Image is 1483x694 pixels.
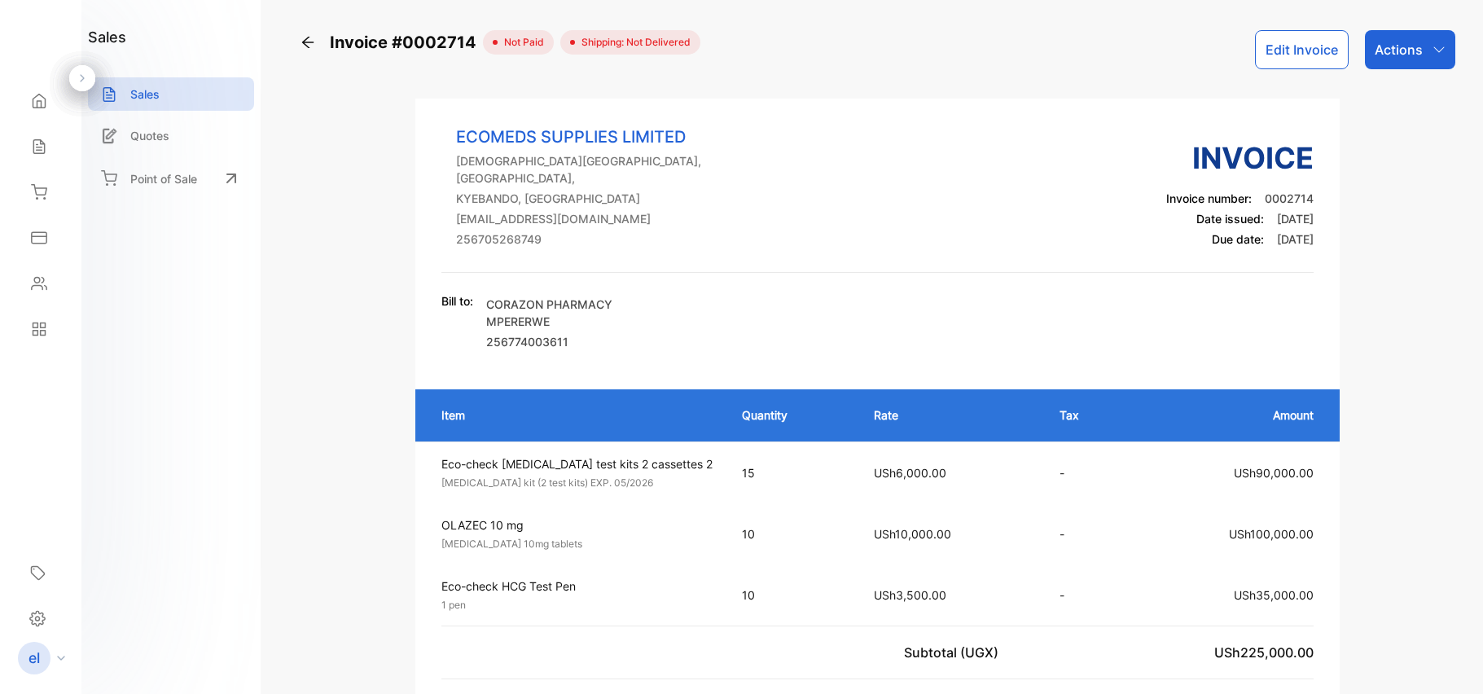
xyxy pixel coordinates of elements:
[742,525,841,542] p: 10
[88,77,254,111] a: Sales
[130,170,197,187] p: Point of Sale
[456,210,769,227] p: [EMAIL_ADDRESS][DOMAIN_NAME]
[456,190,769,207] p: KYEBANDO, [GEOGRAPHIC_DATA]
[441,406,709,424] p: Item
[1060,406,1115,424] p: Tax
[441,476,713,490] p: [MEDICAL_DATA] kit (2 test kits) EXP. 05/2026
[1212,232,1264,246] span: Due date:
[441,292,473,310] p: Bill to:
[29,648,40,669] p: el
[486,296,673,330] p: CORAZON PHARMACY MPERERWE
[874,466,946,480] span: USh6,000.00
[456,152,769,187] p: [DEMOGRAPHIC_DATA][GEOGRAPHIC_DATA], [GEOGRAPHIC_DATA],
[874,527,951,541] span: USh10,000.00
[88,160,254,196] a: Point of Sale
[1229,527,1314,541] span: USh100,000.00
[1277,232,1314,246] span: [DATE]
[1147,406,1314,424] p: Amount
[1365,30,1455,69] button: Actions
[1234,466,1314,480] span: USh90,000.00
[441,537,713,551] p: [MEDICAL_DATA] 10mg tablets
[1060,586,1115,604] p: -
[130,127,169,144] p: Quotes
[441,578,713,595] p: Eco-check HCG Test Pen
[742,406,841,424] p: Quantity
[1234,588,1314,602] span: USh35,000.00
[456,231,769,248] p: 256705268749
[575,35,691,50] span: Shipping: Not Delivered
[1375,40,1423,59] p: Actions
[130,86,160,103] p: Sales
[904,643,1005,662] p: Subtotal (UGX)
[441,455,713,472] p: Eco-check [MEDICAL_DATA] test kits 2 cassettes 2
[742,464,841,481] p: 15
[1166,191,1252,205] span: Invoice number:
[1277,212,1314,226] span: [DATE]
[1214,644,1314,661] span: USh225,000.00
[742,586,841,604] p: 10
[874,588,946,602] span: USh3,500.00
[88,26,126,48] h1: sales
[29,21,53,46] img: logo
[88,119,254,152] a: Quotes
[441,598,713,613] p: 1 pen
[498,35,544,50] span: not paid
[456,125,769,149] p: ECOMEDS SUPPLIES LIMITED
[486,333,673,350] p: 256774003611
[1060,525,1115,542] p: -
[1060,464,1115,481] p: -
[874,406,1027,424] p: Rate
[1265,191,1314,205] span: 0002714
[330,30,483,55] span: Invoice #0002714
[1196,212,1264,226] span: Date issued:
[1255,30,1349,69] button: Edit Invoice
[1166,136,1314,180] h3: Invoice
[441,516,713,534] p: OLAZEC 10 mg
